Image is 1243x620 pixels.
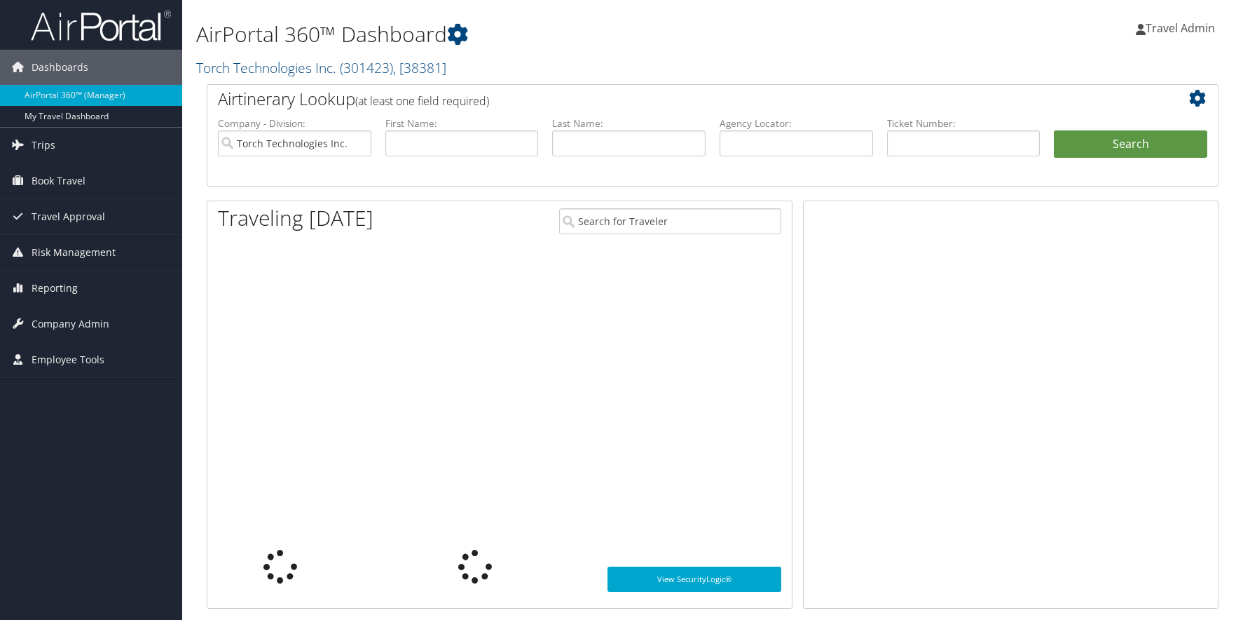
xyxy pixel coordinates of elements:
span: (at least one field required) [355,93,489,109]
span: Book Travel [32,163,85,198]
a: Travel Admin [1136,7,1229,49]
label: Agency Locator: [720,116,873,130]
a: View SecurityLogic® [607,567,781,592]
h2: Airtinerary Lookup [218,87,1123,111]
span: Trips [32,128,55,163]
h1: Traveling [DATE] [218,203,373,233]
img: airportal-logo.png [31,9,171,42]
label: Company - Division: [218,116,371,130]
span: ( 301423 ) [340,58,393,77]
span: Risk Management [32,235,116,270]
span: Travel Approval [32,199,105,234]
label: First Name: [385,116,539,130]
h1: AirPortal 360™ Dashboard [196,20,885,49]
span: Employee Tools [32,342,104,377]
input: Search for Traveler [559,208,782,234]
span: Reporting [32,271,78,306]
span: Company Admin [32,306,109,342]
label: Ticket Number: [887,116,1041,130]
span: , [ 38381 ] [393,58,446,77]
a: Torch Technologies Inc. [196,58,446,77]
label: Last Name: [552,116,706,130]
button: Search [1054,130,1207,159]
span: Travel Admin [1146,20,1215,36]
span: Dashboards [32,50,88,85]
